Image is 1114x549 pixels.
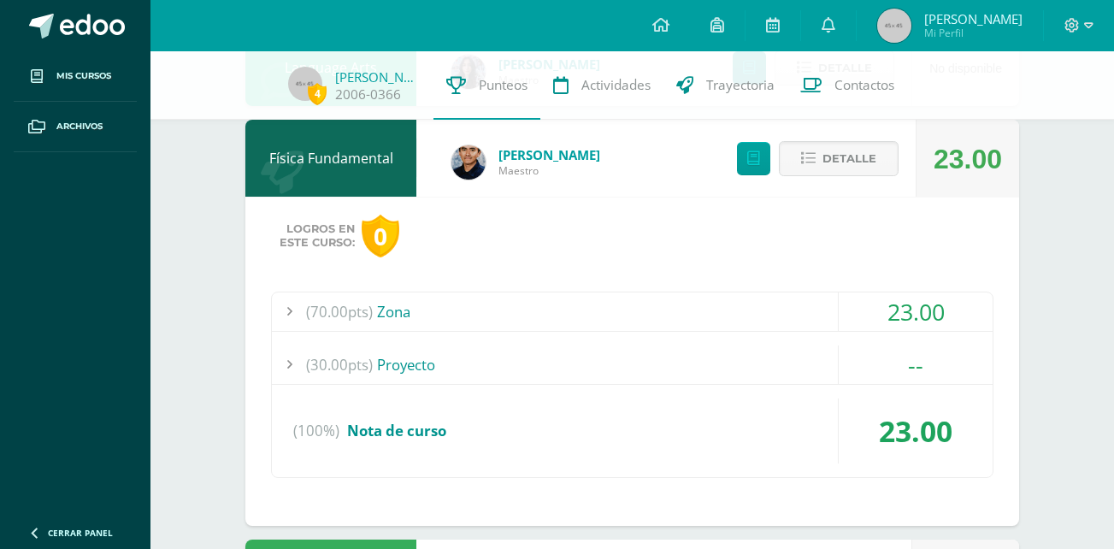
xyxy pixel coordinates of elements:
div: Zona [272,292,993,331]
a: Actividades [540,51,663,120]
div: 23.00 [934,121,1002,198]
span: (30.00pts) [306,345,373,384]
a: Trayectoria [663,51,787,120]
div: 0 [362,215,399,258]
a: Mis cursos [14,51,137,102]
img: 45x45 [877,9,911,43]
span: (70.00pts) [306,292,373,331]
span: Trayectoria [706,76,775,94]
button: Detalle [779,141,899,176]
img: 118ee4e8e89fd28cfd44e91cd8d7a532.png [451,145,486,180]
img: 45x45 [288,67,322,101]
span: Nota de curso [347,421,446,440]
span: Punteos [479,76,528,94]
span: Contactos [834,76,894,94]
div: -- [839,345,993,384]
span: Mi Perfil [924,26,1023,40]
a: Archivos [14,102,137,152]
span: Maestro [498,163,600,178]
div: 23.00 [839,398,993,463]
div: Proyecto [272,345,993,384]
span: Cerrar panel [48,527,113,539]
span: 4 [308,83,327,104]
span: Mis cursos [56,69,111,83]
span: (100%) [293,398,339,463]
div: Física Fundamental [245,120,416,197]
span: Archivos [56,120,103,133]
a: Contactos [787,51,907,120]
div: 23.00 [839,292,993,331]
span: [PERSON_NAME] [924,10,1023,27]
a: [PERSON_NAME] [335,68,421,86]
span: Logros en este curso: [280,222,355,250]
a: Punteos [433,51,540,120]
span: Actividades [581,76,651,94]
span: Detalle [822,143,876,174]
a: 2006-0366 [335,86,401,103]
a: [PERSON_NAME] [498,146,600,163]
